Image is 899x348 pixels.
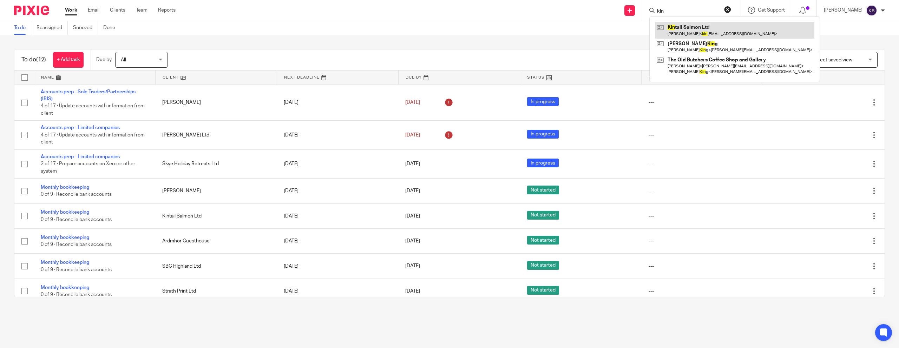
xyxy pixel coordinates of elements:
[155,279,277,303] td: Strath Print Ltd
[527,159,559,167] span: In progress
[405,289,420,294] span: [DATE]
[155,229,277,254] td: Ardmhor Guesthouse
[405,161,420,166] span: [DATE]
[405,100,420,105] span: [DATE]
[649,288,756,295] div: ---
[277,121,398,149] td: [DATE]
[41,285,89,290] a: Monthly bookkeeping
[41,242,112,247] span: 0 of 9 · Reconcile bank accounts
[155,179,277,203] td: [PERSON_NAME]
[121,58,126,62] span: All
[527,286,559,295] span: Not started
[724,6,731,13] button: Clear
[649,132,756,139] div: ---
[41,210,89,215] a: Monthly bookkeeping
[103,21,120,35] a: Done
[96,56,112,63] p: Due by
[41,125,120,130] a: Accounts prep - Limited companies
[110,7,125,14] a: Clients
[813,58,852,62] span: Select saved view
[866,5,877,16] img: svg%3E
[405,239,420,243] span: [DATE]
[527,97,559,106] span: In progress
[656,8,720,15] input: Search
[41,292,112,297] span: 0 of 9 · Reconcile bank accounts
[277,279,398,303] td: [DATE]
[405,188,420,193] span: [DATE]
[53,52,84,68] a: + Add task
[41,161,135,174] span: 2 of 17 · Prepare accounts on Xero or other system
[14,21,31,35] a: To do
[41,103,145,116] span: 4 of 17 · Update accounts with information from client
[649,237,756,245] div: ---
[41,154,120,159] a: Accounts prep - Limited companies
[155,203,277,228] td: Kintail Salmon Ltd
[155,85,277,121] td: [PERSON_NAME]
[136,7,147,14] a: Team
[649,160,756,167] div: ---
[41,89,136,101] a: Accounts prep - Sole Traders/Partnerships (IRIS)
[277,254,398,279] td: [DATE]
[41,267,112,272] span: 0 of 9 · Reconcile bank accounts
[88,7,99,14] a: Email
[155,121,277,149] td: [PERSON_NAME] Ltd
[527,130,559,139] span: In progress
[41,192,112,197] span: 0 of 9 · Reconcile bank accounts
[41,217,112,222] span: 0 of 9 · Reconcile bank accounts
[73,21,98,35] a: Snoozed
[41,133,145,145] span: 4 of 17 · Update accounts with information from client
[405,264,420,269] span: [DATE]
[14,6,49,15] img: Pixie
[37,21,68,35] a: Reassigned
[277,85,398,121] td: [DATE]
[649,263,756,270] div: ---
[155,254,277,279] td: SBC Highland Ltd
[405,214,420,219] span: [DATE]
[21,56,46,63] h1: To do
[527,236,559,245] span: Not started
[405,133,420,138] span: [DATE]
[277,229,398,254] td: [DATE]
[158,7,176,14] a: Reports
[277,203,398,228] td: [DATE]
[649,75,661,79] span: Tags
[65,7,77,14] a: Work
[527,261,559,270] span: Not started
[824,7,862,14] p: [PERSON_NAME]
[527,211,559,220] span: Not started
[41,260,89,265] a: Monthly bookkeeping
[527,186,559,194] span: Not started
[649,187,756,194] div: ---
[649,213,756,220] div: ---
[41,185,89,190] a: Monthly bookkeeping
[758,8,785,13] span: Get Support
[155,149,277,178] td: Skye Holiday Retreats Ltd
[41,235,89,240] a: Monthly bookkeeping
[649,99,756,106] div: ---
[36,57,46,62] span: (12)
[277,179,398,203] td: [DATE]
[277,149,398,178] td: [DATE]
